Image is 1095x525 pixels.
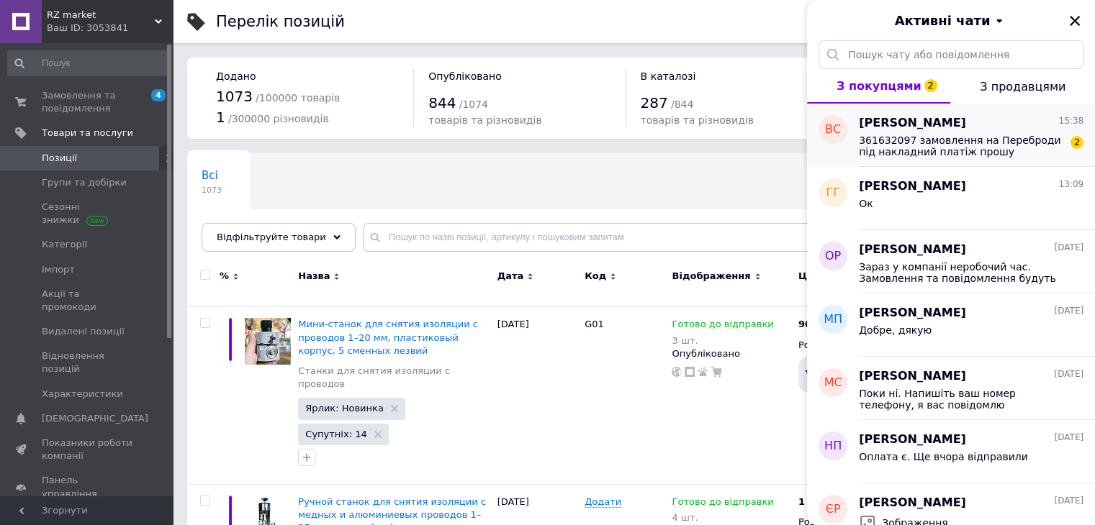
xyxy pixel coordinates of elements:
[824,311,842,328] span: МП
[428,94,456,111] span: 844
[363,223,1066,252] input: Пошук по назві позиції, артикулу і пошуковим запитам
[672,335,773,346] div: 3 шт.
[859,261,1063,284] span: Зараз у компанії неробочий час. Замовлення та повідомлення будуть оброблені з 09:00 найближчого р...
[859,305,966,321] span: [PERSON_NAME]
[216,70,256,82] span: Додано
[245,318,291,364] img: Мини-станок для снятия изоляции с проводов 1–20 мм, пластиковый корпус, 5 сменных лезвий
[641,70,696,82] span: В каталозі
[47,22,173,35] div: Ваш ID: 3053841
[305,429,366,439] span: Супутніх: 14
[585,270,606,283] span: Код
[825,122,841,138] span: ВС
[847,12,1055,30] button: Активні чати
[798,496,838,508] div: ₴
[824,438,842,455] span: нП
[825,248,841,265] span: ОР
[859,324,932,336] span: Добре, дякую
[807,69,950,104] button: З покупцями2
[807,104,1095,167] button: ВС[PERSON_NAME]15:38361632097 замовлення на Переброди під накладний платіж прошу2
[42,474,133,500] span: Панель управління
[671,99,693,110] span: / 844
[42,437,133,462] span: Показники роботи компанії
[217,232,326,242] span: Відфільтруйте товари
[859,198,873,209] span: Ок
[826,501,841,518] span: ЄР
[216,14,345,29] div: Перелік позицій
[859,432,966,448] span: [PERSON_NAME]
[220,270,229,283] span: %
[641,94,668,111] span: 287
[1054,495,1083,507] span: [DATE]
[826,185,840,201] span: ГГ
[497,270,524,283] span: Дата
[1058,115,1083,127] span: 15:38
[798,496,828,507] b: 1 550
[42,412,148,425] span: [DEMOGRAPHIC_DATA]
[859,242,966,258] span: [PERSON_NAME]
[672,512,773,523] div: 4 шт.
[924,79,937,92] span: 2
[859,388,1063,411] span: Поки ні. Напишіть ваш номер телефону, я вас повідомлю
[298,365,490,391] a: Станки для снятия изоляции с проводов
[672,496,773,511] span: Готово до відправки
[459,99,488,110] span: / 1074
[216,109,225,126] span: 1
[42,89,133,115] span: Замовлення та повідомлення
[7,50,170,76] input: Пошук
[42,350,133,375] span: Відновлення позицій
[585,496,621,508] span: Додати
[42,176,127,189] span: Групи та добірки
[807,230,1095,293] button: ОР[PERSON_NAME][DATE]Зараз у компанії неробочий час. Замовлення та повідомлення будуть оброблені ...
[428,114,541,126] span: товарів та різновидів
[42,152,77,165] span: Позиції
[216,88,253,105] span: 1073
[859,368,966,385] span: [PERSON_NAME]
[894,12,990,30] span: Активні чати
[42,288,133,314] span: Акції та промокоди
[298,319,478,355] a: Мини-станок для снятия изоляции с проводов 1–20 мм, пластиковый корпус, 5 сменных лезвий
[42,388,123,401] span: Характеристики
[42,263,75,276] span: Імпорт
[47,9,155,22] span: RZ market
[1058,178,1083,191] span: 13:09
[672,347,790,360] div: Опубліковано
[305,403,384,413] span: Ярлик: Новинка
[42,325,125,338] span: Видалені позиції
[807,357,1095,420] button: МС[PERSON_NAME][DATE]Поки ні. Напишіть ваш номер телефону, я вас повідомлю
[641,114,754,126] span: товарів та різновидів
[1066,12,1083,29] button: Закрити
[151,89,166,101] span: 4
[798,339,883,352] div: Роздріб
[798,318,828,331] div: ₴
[1054,368,1083,380] span: [DATE]
[42,201,133,227] span: Сезонні знижки
[807,293,1095,357] button: МП[PERSON_NAME][DATE]Добре, дякую
[859,115,966,132] span: [PERSON_NAME]
[1071,136,1083,149] span: 2
[807,420,1095,483] button: нП[PERSON_NAME][DATE]Оплата є. Ще вчора відправили
[202,185,222,196] span: 1073
[672,270,750,283] span: Відображення
[859,134,1063,157] span: 361632097 замовлення на Переброди під накладний платіж прошу
[950,69,1095,104] button: З продавцями
[819,40,1083,69] input: Пошук чату або повідомлення
[1054,432,1083,444] span: [DATE]
[859,178,966,195] span: [PERSON_NAME]
[798,270,823,283] span: Ціна
[202,169,218,182] span: Всі
[1054,242,1083,254] span: [DATE]
[798,319,818,329] b: 900
[298,270,330,283] span: Назва
[228,113,329,124] span: / 300000 різновидів
[807,167,1095,230] button: ГГ[PERSON_NAME]13:09Ок
[428,70,502,82] span: Опубліковано
[1054,305,1083,317] span: [DATE]
[42,238,87,251] span: Категорії
[256,92,340,104] span: / 100000 товарів
[859,451,1028,462] span: Оплата є. Ще вчора відправили
[585,319,604,329] span: G01
[494,307,581,484] div: [DATE]
[980,80,1065,93] span: З продавцями
[837,79,921,93] span: З покупцями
